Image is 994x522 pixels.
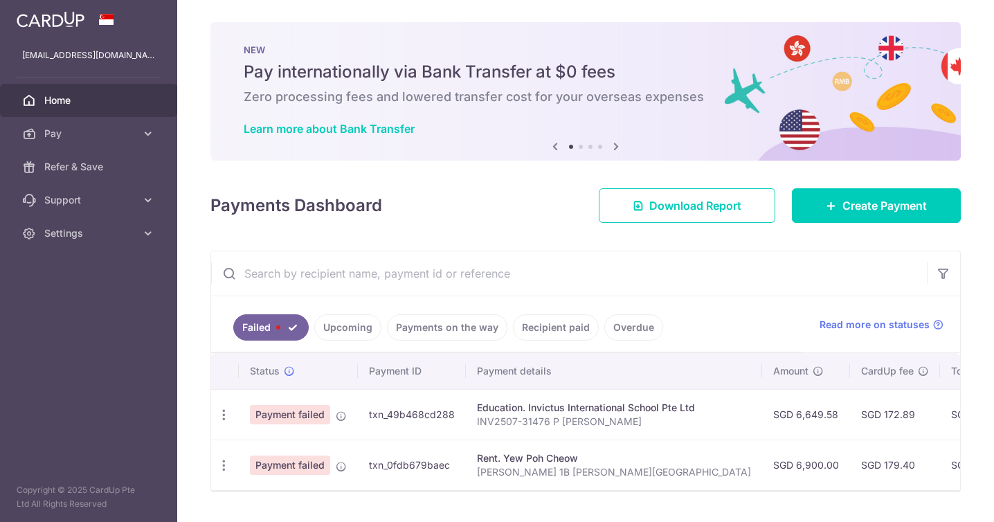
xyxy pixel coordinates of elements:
[649,197,741,214] span: Download Report
[250,456,330,475] span: Payment failed
[842,197,927,214] span: Create Payment
[44,93,136,107] span: Home
[44,127,136,141] span: Pay
[210,22,961,161] img: Bank transfer banner
[211,251,927,296] input: Search by recipient name, payment id or reference
[477,451,751,465] div: Rent. Yew Poh Cheow
[358,440,466,490] td: txn_0fdb679baec
[513,314,599,341] a: Recipient paid
[358,353,466,389] th: Payment ID
[233,314,309,341] a: Failed
[44,193,136,207] span: Support
[244,122,415,136] a: Learn more about Bank Transfer
[762,440,850,490] td: SGD 6,900.00
[477,415,751,429] p: INV2507-31476 P [PERSON_NAME]
[314,314,381,341] a: Upcoming
[17,11,84,28] img: CardUp
[861,364,914,378] span: CardUp fee
[358,389,466,440] td: txn_49b468cd288
[210,193,382,218] h4: Payments Dashboard
[820,318,930,332] span: Read more on statuses
[604,314,663,341] a: Overdue
[773,364,808,378] span: Amount
[850,440,940,490] td: SGD 179.40
[44,226,136,240] span: Settings
[44,160,136,174] span: Refer & Save
[477,401,751,415] div: Education. Invictus International School Pte Ltd
[387,314,507,341] a: Payments on the way
[250,364,280,378] span: Status
[244,61,928,83] h5: Pay internationally via Bank Transfer at $0 fees
[762,389,850,440] td: SGD 6,649.58
[599,188,775,223] a: Download Report
[244,89,928,105] h6: Zero processing fees and lowered transfer cost for your overseas expenses
[466,353,762,389] th: Payment details
[477,465,751,479] p: [PERSON_NAME] 1B [PERSON_NAME][GEOGRAPHIC_DATA]
[250,405,330,424] span: Payment failed
[22,48,155,62] p: [EMAIL_ADDRESS][DOMAIN_NAME]
[244,44,928,55] p: NEW
[850,389,940,440] td: SGD 172.89
[792,188,961,223] a: Create Payment
[820,318,943,332] a: Read more on statuses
